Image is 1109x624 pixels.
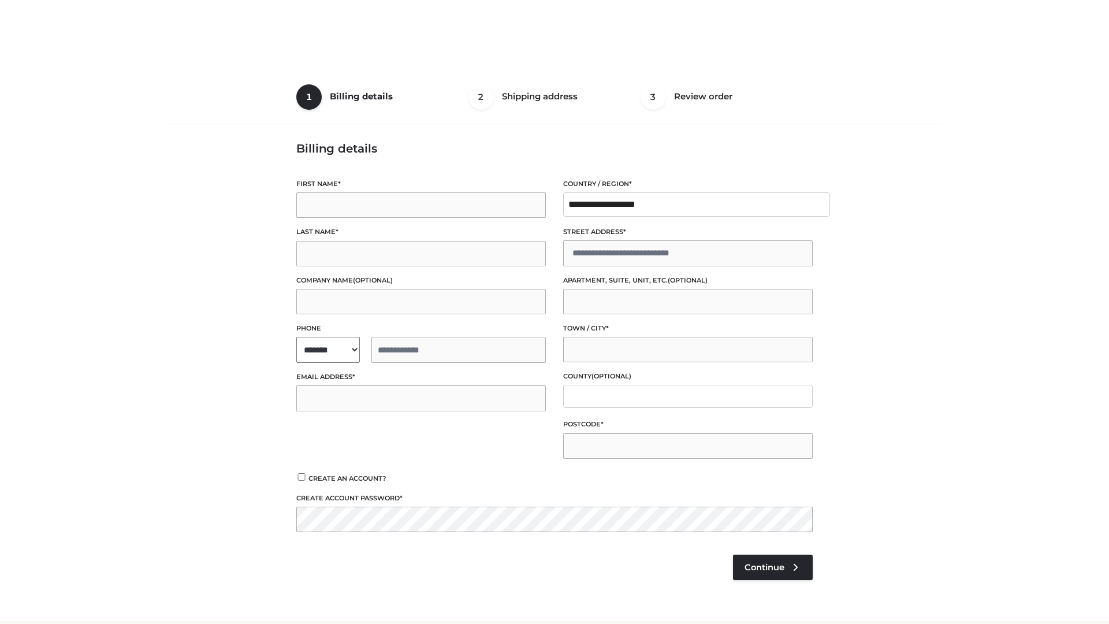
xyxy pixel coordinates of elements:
span: Review order [674,91,732,102]
span: (optional) [591,372,631,380]
span: (optional) [668,276,708,284]
label: County [563,371,813,382]
label: Phone [296,323,546,334]
label: Last name [296,226,546,237]
span: Create an account? [308,474,386,482]
h3: Billing details [296,142,813,155]
span: 1 [296,84,322,110]
span: 3 [641,84,666,110]
label: Street address [563,226,813,237]
label: Apartment, suite, unit, etc. [563,275,813,286]
span: 2 [468,84,494,110]
span: Continue [745,562,784,573]
label: Town / City [563,323,813,334]
label: Country / Region [563,179,813,190]
label: Company name [296,275,546,286]
span: (optional) [353,276,393,284]
span: Shipping address [502,91,578,102]
label: Create account password [296,493,813,504]
label: Email address [296,372,546,382]
label: Postcode [563,419,813,430]
label: First name [296,179,546,190]
a: Continue [733,555,813,580]
input: Create an account? [296,473,307,481]
span: Billing details [330,91,393,102]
